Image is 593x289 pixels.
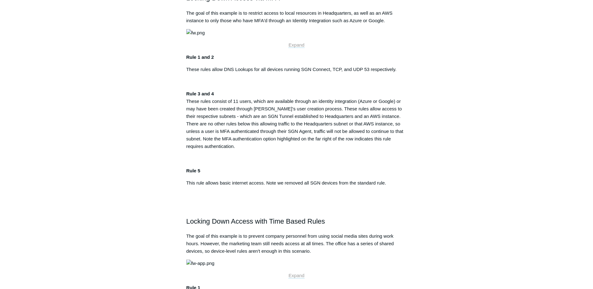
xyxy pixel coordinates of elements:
[289,42,304,48] a: Expand
[186,179,407,187] p: This rule allows basic internet access. Note we removed all SGN devices from the standard rule.
[186,9,407,24] p: The goal of this example is to restrict access to local resources in Headquarters, as well as an ...
[186,168,200,173] strong: Rule 5
[289,273,304,278] a: Expand
[186,66,407,73] p: These rules allow DNS Lookups for all devices running SGN Connect, TCP, and UDP 53 respectively.
[186,54,214,60] strong: Rule 1 and 2
[186,29,205,37] img: fw.png
[186,232,407,255] p: The goal of this example is to prevent company personnel from using social media sites during wor...
[186,260,214,267] img: fw-app.png
[186,216,407,227] h2: Locking Down Access with Time Based Rules
[186,91,214,96] strong: Rule 3 and 4
[186,90,407,150] p: These rules consist of 11 users, which are available through an identity integration (Azure or Go...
